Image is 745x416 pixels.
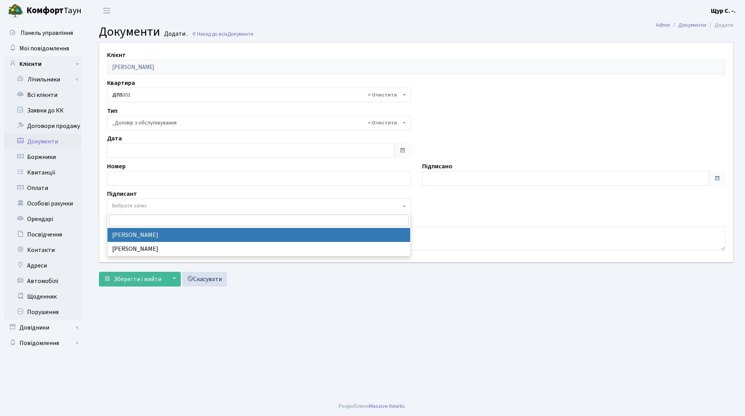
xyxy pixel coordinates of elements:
[4,87,81,103] a: Всі клієнти
[107,50,126,60] label: Клієнт
[8,3,23,19] img: logo.png
[107,88,411,102] span: <b>ДП5</b>&nbsp;&nbsp;&nbsp;301
[4,289,81,304] a: Щоденник
[107,228,410,242] li: [PERSON_NAME]
[4,180,81,196] a: Оплати
[4,258,81,273] a: Адреси
[99,23,160,41] span: Документи
[4,165,81,180] a: Квитанції
[192,30,253,38] a: Назад до всіхДокументи
[163,30,188,38] small: Додати .
[369,402,405,410] a: Massive Kinetic
[107,78,135,88] label: Квартира
[4,335,81,351] a: Повідомлення
[107,189,137,199] label: Підписант
[112,202,147,210] span: Вибрати запис
[112,91,123,99] b: ДП5
[368,119,397,127] span: Видалити всі елементи
[19,44,69,53] span: Мої повідомлення
[4,149,81,165] a: Боржники
[422,162,452,171] label: Підписано
[182,272,227,287] a: Скасувати
[368,91,397,99] span: Видалити всі елементи
[656,21,670,29] a: Admin
[4,227,81,242] a: Посвідчення
[9,72,81,87] a: Лічильники
[114,275,161,283] span: Зберегти і вийти
[4,273,81,289] a: Автомобілі
[107,106,118,116] label: Тип
[4,196,81,211] a: Особові рахунки
[711,6,736,16] a: Щур С. -.
[21,29,73,37] span: Панель управління
[4,211,81,227] a: Орендарі
[4,304,81,320] a: Порушення
[4,320,81,335] a: Довідники
[107,242,410,256] li: [PERSON_NAME]
[4,118,81,134] a: Договори продажу
[227,30,253,38] span: Документи
[112,91,401,99] span: <b>ДП5</b>&nbsp;&nbsp;&nbsp;301
[4,242,81,258] a: Контакти
[107,162,126,171] label: Номер
[97,4,116,17] button: Переключити навігацію
[4,134,81,149] a: Документи
[706,21,733,29] li: Додати
[4,25,81,41] a: Панель управління
[339,402,406,411] div: Розроблено .
[26,4,81,17] span: Таун
[107,134,122,143] label: Дата
[4,103,81,118] a: Заявки до КК
[4,56,81,72] a: Клієнти
[711,7,736,15] b: Щур С. -.
[26,4,64,17] b: Комфорт
[112,119,401,127] span: _Договір з обслуговування
[4,41,81,56] a: Мої повідомлення
[644,17,745,33] nav: breadcrumb
[107,116,411,130] span: _Договір з обслуговування
[99,272,166,287] button: Зберегти і вийти
[678,21,706,29] a: Документи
